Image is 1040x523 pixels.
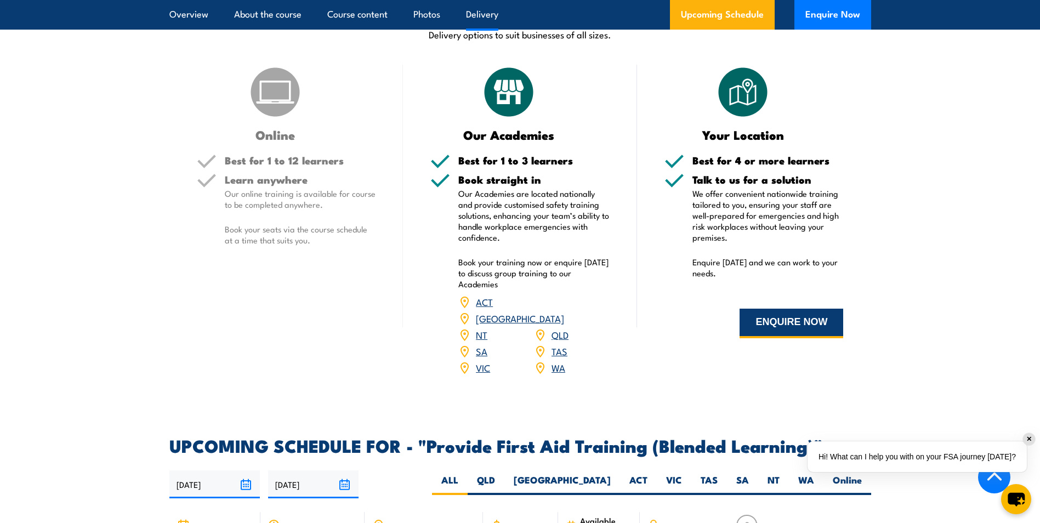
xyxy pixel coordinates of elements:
label: Online [823,474,871,495]
label: ALL [432,474,468,495]
input: From date [169,470,260,498]
h3: Our Academies [430,128,588,141]
label: SA [727,474,758,495]
h3: Your Location [664,128,822,141]
h3: Online [197,128,354,141]
p: Book your seats via the course schedule at a time that suits you. [225,224,376,246]
h5: Talk to us for a solution [692,174,844,185]
a: VIC [476,361,490,374]
a: SA [476,344,487,357]
h5: Book straight in [458,174,610,185]
h5: Learn anywhere [225,174,376,185]
label: TAS [691,474,727,495]
label: VIC [657,474,691,495]
h5: Best for 1 to 12 learners [225,155,376,166]
input: To date [268,470,359,498]
p: We offer convenient nationwide training tailored to you, ensuring your staff are well-prepared fo... [692,188,844,243]
div: Hi! What can I help you with on your FSA journey [DATE]? [808,441,1027,472]
a: [GEOGRAPHIC_DATA] [476,311,564,325]
p: Enquire [DATE] and we can work to your needs. [692,257,844,278]
h5: Best for 1 to 3 learners [458,155,610,166]
p: Our online training is available for course to be completed anywhere. [225,188,376,210]
button: chat-button [1001,484,1031,514]
label: WA [789,474,823,495]
p: Our Academies are located nationally and provide customised safety training solutions, enhancing ... [458,188,610,243]
a: WA [552,361,565,374]
a: TAS [552,344,567,357]
p: Delivery options to suit businesses of all sizes. [169,28,871,41]
h2: UPCOMING SCHEDULE FOR - "Provide First Aid Training (Blended Learning)" [169,437,871,453]
button: ENQUIRE NOW [740,309,843,338]
label: NT [758,474,789,495]
a: ACT [476,295,493,308]
a: NT [476,328,487,341]
div: ✕ [1023,433,1035,445]
p: Book your training now or enquire [DATE] to discuss group training to our Academies [458,257,610,289]
h5: Best for 4 or more learners [692,155,844,166]
label: [GEOGRAPHIC_DATA] [504,474,620,495]
a: QLD [552,328,569,341]
label: ACT [620,474,657,495]
label: QLD [468,474,504,495]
